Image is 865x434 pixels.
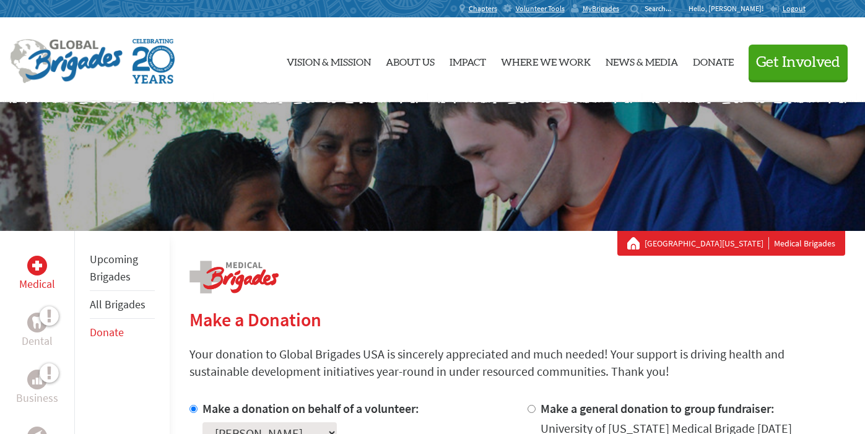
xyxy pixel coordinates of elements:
div: Dental [27,313,47,332]
span: Get Involved [756,55,840,70]
a: [GEOGRAPHIC_DATA][US_STATE] [645,237,769,250]
a: Logout [770,4,806,14]
div: Business [27,370,47,389]
li: All Brigades [90,291,155,319]
button: Get Involved [749,45,848,80]
a: Donate [90,325,124,339]
a: MedicalMedical [19,256,55,293]
a: Donate [693,28,734,92]
a: DentalDental [22,313,53,350]
a: News & Media [606,28,678,92]
img: Medical [32,261,42,271]
a: BusinessBusiness [16,370,58,407]
label: Make a donation on behalf of a volunteer: [202,401,419,416]
label: Make a general donation to group fundraiser: [541,401,775,416]
a: Where We Work [501,28,591,92]
img: Business [32,375,42,384]
p: Dental [22,332,53,350]
li: Donate [90,319,155,346]
div: Medical [27,256,47,276]
p: Business [16,389,58,407]
a: Vision & Mission [287,28,371,92]
a: About Us [386,28,435,92]
img: Dental [32,316,42,328]
img: Global Brigades Celebrating 20 Years [133,39,175,84]
a: Upcoming Brigades [90,252,138,284]
span: Logout [783,4,806,13]
span: MyBrigades [583,4,619,14]
p: Your donation to Global Brigades USA is sincerely appreciated and much needed! Your support is dr... [189,345,845,380]
h2: Make a Donation [189,308,845,331]
div: Medical Brigades [627,237,835,250]
img: Global Brigades Logo [10,39,123,84]
input: Search... [645,4,680,13]
p: Hello, [PERSON_NAME]! [689,4,770,14]
a: All Brigades [90,297,146,311]
a: Impact [450,28,486,92]
span: Chapters [469,4,497,14]
li: Upcoming Brigades [90,246,155,291]
p: Medical [19,276,55,293]
img: logo-medical.png [189,261,279,293]
span: Volunteer Tools [516,4,565,14]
